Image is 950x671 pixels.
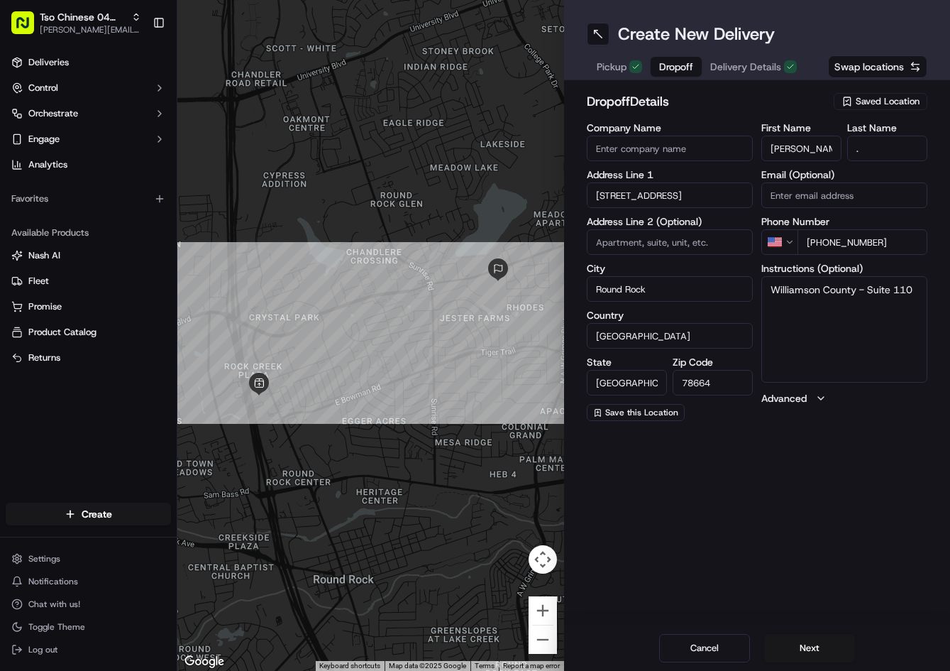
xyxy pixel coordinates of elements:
span: Settings [28,553,60,564]
span: Save this Location [605,407,678,418]
span: Promise [28,300,62,313]
button: See all [220,182,258,199]
span: Chat with us! [28,599,80,610]
input: Enter last name [847,136,927,161]
span: Dropoff [659,60,693,74]
a: Nash AI [11,249,165,262]
a: Deliveries [6,51,171,74]
button: Map camera controls [529,545,557,574]
button: Toggle Theme [6,617,171,637]
label: Email (Optional) [761,170,927,180]
div: 💻 [120,319,131,330]
a: 💻API Documentation [114,312,233,337]
span: Deliveries [28,56,69,69]
button: Settings [6,549,171,569]
button: Swap locations [828,55,927,78]
img: 1736555255976-a54dd68f-1ca7-489b-9aae-adbdc363a1c4 [28,259,40,271]
span: Log out [28,644,57,655]
button: Cancel [659,634,750,662]
h2: dropoff Details [587,92,826,111]
span: Control [28,82,58,94]
input: Enter city [587,276,753,302]
span: Pylon [141,352,172,363]
div: Past conversations [14,185,95,196]
button: Tso Chinese 04 Round Rock [40,10,126,24]
button: Engage [6,128,171,151]
a: Product Catalog [11,326,165,339]
input: Enter state [587,370,667,395]
input: Enter zip code [673,370,753,395]
div: Favorites [6,187,171,210]
img: Google [181,653,228,671]
span: [DATE] [126,220,155,231]
input: Enter first name [761,136,841,161]
span: Nash AI [28,249,60,262]
span: Notifications [28,576,78,587]
input: Got a question? Start typing here... [37,92,255,107]
button: Chat with us! [6,594,171,614]
span: Fleet [28,275,49,288]
input: Enter phone number [797,229,927,255]
label: State [587,357,667,367]
span: Swap locations [834,60,904,74]
button: Start new chat [241,140,258,157]
button: Returns [6,347,171,369]
button: Control [6,77,171,99]
span: Engage [28,133,60,146]
span: [PERSON_NAME] [44,258,115,270]
button: Promise [6,295,171,318]
a: Terms (opens in new tab) [475,662,495,670]
span: • [118,258,123,270]
img: Brigitte Vinadas [14,245,37,268]
button: Saved Location [834,92,927,111]
img: 1736555255976-a54dd68f-1ca7-489b-9aae-adbdc363a1c4 [14,136,40,161]
span: Pickup [597,60,626,74]
button: Log out [6,640,171,660]
button: Nash AI [6,244,171,267]
label: Address Line 1 [587,170,753,180]
button: Next [764,634,855,662]
label: Phone Number [761,217,927,227]
span: Delivery Details [710,60,781,74]
input: Apartment, suite, unit, etc. [587,229,753,255]
span: Product Catalog [28,326,96,339]
img: 1736555255976-a54dd68f-1ca7-489b-9aae-adbdc363a1c4 [28,221,40,232]
button: Keyboard shortcuts [319,661,380,671]
label: Last Name [847,123,927,133]
span: [PERSON_NAME] [44,220,115,231]
label: Country [587,310,753,320]
button: Product Catalog [6,321,171,344]
button: Zoom out [529,626,557,654]
a: Promise [11,300,165,313]
label: First Name [761,123,841,133]
button: [PERSON_NAME][EMAIL_ADDRESS][DOMAIN_NAME] [40,24,141,36]
span: [DATE] [126,258,155,270]
label: Address Line 2 (Optional) [587,217,753,227]
label: City [587,263,753,273]
button: Save this Location [587,404,685,421]
p: Welcome 👋 [14,57,258,80]
img: 1738778727109-b901c2ba-d612-49f7-a14d-d897ce62d23f [30,136,55,161]
button: Orchestrate [6,102,171,125]
button: Zoom in [529,596,557,625]
span: Returns [28,351,60,364]
label: Advanced [761,391,807,405]
span: Map data ©2025 Google [389,662,466,670]
span: Knowledge Base [28,317,109,332]
input: Enter address [587,182,753,208]
label: Company Name [587,123,753,133]
button: Fleet [6,270,171,293]
span: Analytics [28,158,67,171]
a: Powered byPylon [100,351,172,363]
a: Open this area in Google Maps (opens a new window) [181,653,228,671]
textarea: Williamson County - Suite 110 [761,276,927,383]
a: 📗Knowledge Base [9,312,114,337]
label: Zip Code [673,357,753,367]
button: Notifications [6,572,171,591]
div: Available Products [6,222,171,244]
div: 📗 [14,319,26,330]
input: Enter email address [761,182,927,208]
h1: Create New Delivery [618,23,775,45]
